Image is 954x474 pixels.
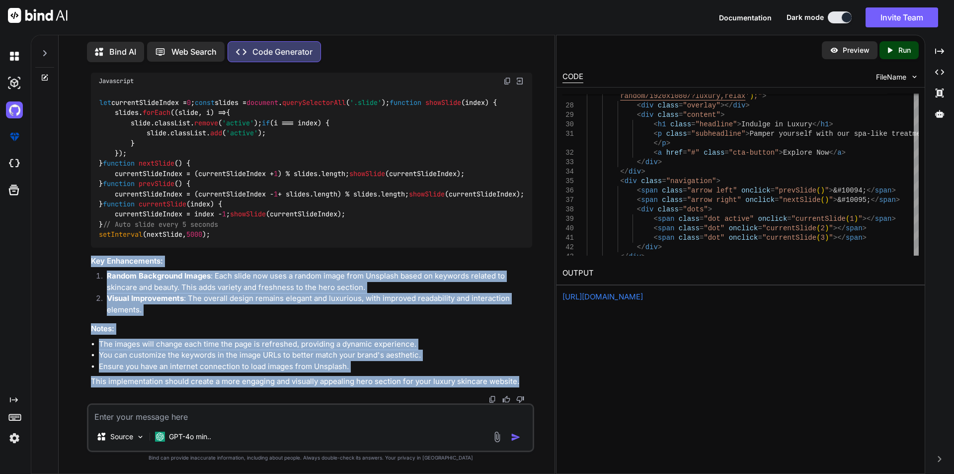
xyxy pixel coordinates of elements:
span: let [99,98,111,107]
span: prevSlide [139,180,174,189]
span: div [641,101,653,109]
img: preview [830,46,839,55]
span: "nextSlide [779,196,820,204]
span: div [645,243,657,251]
span: slide, i [178,108,210,117]
div: 36 [562,186,574,195]
span: </ [636,243,645,251]
span: span [657,215,674,223]
span: > [779,149,783,157]
span: ></ [720,101,733,109]
span: showSlide [409,190,445,198]
span: = [679,111,683,119]
span: Pamper yourself with our spa-like treatments. [749,130,937,138]
span: p [657,130,661,138]
span: < [636,205,640,213]
p: Code Generator [252,46,313,58]
span: class [678,224,699,232]
span: > [862,224,866,232]
span: forEach [143,108,170,117]
span: currentSlide [139,199,186,208]
span: </ [620,253,629,261]
li: : The overall design remains elegant and luxurious, with improved readability and interaction ele... [99,293,532,315]
span: Indulge in Luxury [741,120,812,128]
span: " [829,224,833,232]
p: Run [898,45,911,55]
span: > [641,253,645,261]
span: "currentSlide [791,215,845,223]
span: > [762,92,766,100]
span: add [210,129,222,138]
span: > [891,215,895,223]
span: ) [825,196,829,204]
span: ( [816,224,820,232]
span: > [829,120,833,128]
img: copy [503,77,511,85]
span: div [733,101,745,109]
span: = [691,120,695,128]
span: setInterval [99,230,143,239]
span: span [874,215,891,223]
span: div [645,158,657,166]
span: Explore Now [783,149,829,157]
span: ' [745,92,749,100]
span: = [679,205,683,213]
span: onclick [758,215,787,223]
span: > [658,243,662,251]
div: 30 [562,120,574,129]
div: 39 [562,214,574,224]
div: 37 [562,195,574,205]
span: function [103,159,135,168]
span: 0 [187,98,191,107]
span: < [653,224,657,232]
span: > [745,101,749,109]
span: </ [653,139,662,147]
img: Bind AI [8,8,68,23]
span: < [636,187,640,194]
li: You can customize the keywords in the image URLs to better match your brand's aesthetic. [99,350,532,361]
div: 35 [562,177,574,186]
span: nextSlide [139,159,174,168]
span: "subheadline" [691,130,745,138]
span: "navigation" [666,177,716,185]
span: "dot" [704,224,724,232]
span: length [314,190,337,198]
span: < [636,101,640,109]
span: ></ [862,215,874,223]
span: "#" [687,149,699,157]
span: "arrow left" [687,187,737,194]
span: < [636,196,640,204]
span: onclick [745,196,775,204]
div: 41 [562,233,574,243]
span: span [657,224,674,232]
span: showSlide [425,98,461,107]
span: div [629,168,641,176]
span: "currentSlide [762,234,816,242]
span: Javascript [99,77,134,85]
span: onclick [741,187,771,194]
li: : Each slide now uses a random image from Unsplash based on keywords related to skincare and beau... [99,271,532,293]
span: = [700,234,704,242]
img: cloudideIcon [6,155,23,172]
p: GPT-4o min.. [169,432,211,442]
span: querySelectorAll [282,98,346,107]
img: darkChat [6,48,23,65]
span: remove [194,118,218,127]
span: 1 [222,210,226,219]
span: span [874,187,891,194]
span: "dots" [683,205,708,213]
span: </ [871,196,879,204]
div: 40 [562,224,574,233]
img: Open in Browser [515,77,524,86]
span: " [829,196,833,204]
img: GPT-4o mini [155,432,165,442]
span: > [829,187,833,194]
span: = [775,196,779,204]
div: 38 [562,205,574,214]
span: div [641,205,653,213]
span: FileName [876,72,906,82]
span: = [787,215,791,223]
img: settings [6,430,23,447]
span: " [858,215,862,223]
span: div [629,253,641,261]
